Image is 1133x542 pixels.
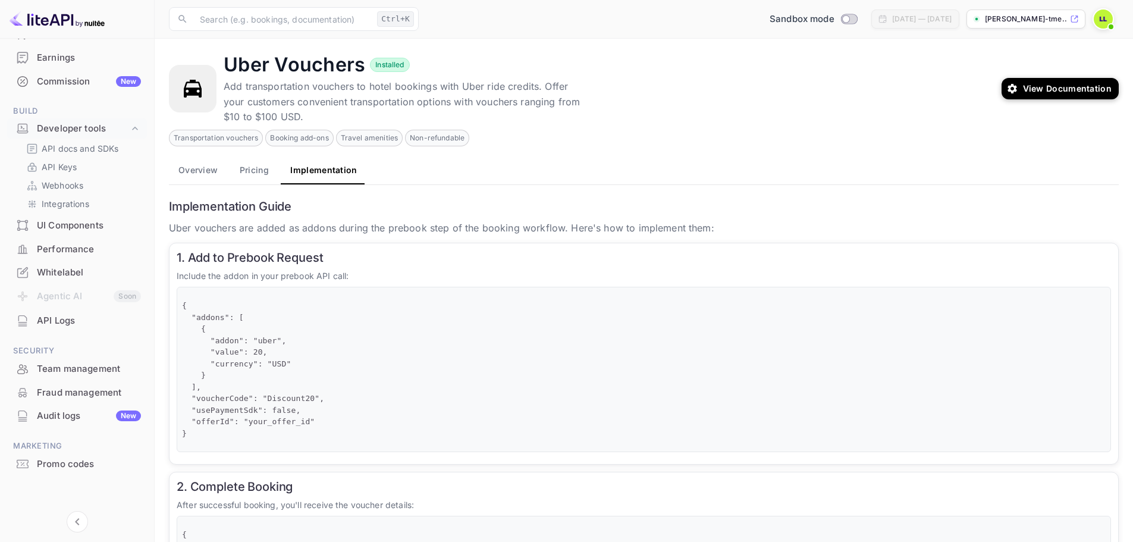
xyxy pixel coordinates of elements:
div: API docs and SDKs [21,140,142,157]
div: New [116,76,141,87]
button: Implementation [281,156,366,184]
div: API Logs [7,309,147,333]
a: Team management [7,358,147,380]
div: Developer tools [7,118,147,139]
p: After successful booking, you'll receive the voucher details: [177,499,1111,511]
div: UI Components [7,214,147,237]
p: Integrations [42,198,89,210]
div: API Keys [21,158,142,176]
a: Earnings [7,46,147,68]
input: Search (e.g. bookings, documentation) [193,7,372,31]
a: UI Components [7,214,147,236]
div: Commission [37,75,141,89]
span: Installed [371,59,409,70]
span: Sandbox mode [770,12,834,26]
button: View Documentation [1002,78,1119,99]
a: Integrations [26,198,137,210]
h6: 2. Complete Booking [177,480,1111,494]
div: Whitelabel [37,266,141,280]
div: Audit logs [37,409,141,423]
p: [PERSON_NAME]-tme... [985,14,1068,24]
div: Developer tools [37,122,129,136]
span: Marketing [7,440,147,453]
div: Earnings [7,46,147,70]
span: Travel amenities [337,133,402,143]
div: Performance [37,243,141,256]
a: Fraud management [7,381,147,403]
p: Webhooks [42,179,83,192]
img: LiteAPI logo [10,10,105,29]
a: Audit logsNew [7,405,147,427]
div: Promo codes [37,458,141,471]
pre: { "addons": [ { "addon": "uber", "value": 20, "currency": "USD" } ], "voucherCode": "Discount20",... [182,300,1106,439]
h6: Implementation Guide [169,199,1119,214]
span: Build [7,105,147,118]
div: Performance [7,238,147,261]
a: CommissionNew [7,70,147,92]
div: [DATE] — [DATE] [892,14,952,24]
span: Non-refundable [406,133,469,143]
span: Transportation vouchers [170,133,262,143]
div: Promo codes [7,453,147,476]
a: API Keys [26,161,137,173]
p: Uber vouchers are added as addons during the prebook step of the booking workflow. Here's how to ... [169,221,1119,236]
button: Collapse navigation [67,511,88,532]
a: Webhooks [26,179,137,192]
div: Integrations [21,195,142,212]
div: Switch to Production mode [765,12,862,26]
img: Laurentiu Lomnasan [1094,10,1113,29]
div: Team management [7,358,147,381]
div: Ctrl+K [377,11,414,27]
div: UI Components [37,219,141,233]
div: New [116,411,141,421]
p: Include the addon in your prebook API call: [177,270,1111,282]
a: API Logs [7,309,147,331]
div: CommissionNew [7,70,147,93]
div: Whitelabel [7,261,147,284]
div: Team management [37,362,141,376]
a: Whitelabel [7,261,147,283]
div: Webhooks [21,177,142,194]
a: Performance [7,238,147,260]
h4: Uber Vouchers [224,53,365,77]
span: Booking add-ons [266,133,332,143]
a: API docs and SDKs [26,142,137,155]
a: Customers [7,23,147,45]
p: API docs and SDKs [42,142,119,155]
p: Add transportation vouchers to hotel bookings with Uber ride credits. Offer your customers conven... [224,79,580,125]
div: Fraud management [7,381,147,405]
h6: 1. Add to Prebook Request [177,250,1111,265]
div: Earnings [37,51,141,65]
button: Pricing [227,156,281,184]
div: Audit logsNew [7,405,147,428]
div: API Logs [37,314,141,328]
p: API Keys [42,161,77,173]
div: Fraud management [37,386,141,400]
a: Promo codes [7,453,147,475]
span: Security [7,344,147,358]
button: Overview [169,156,227,184]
